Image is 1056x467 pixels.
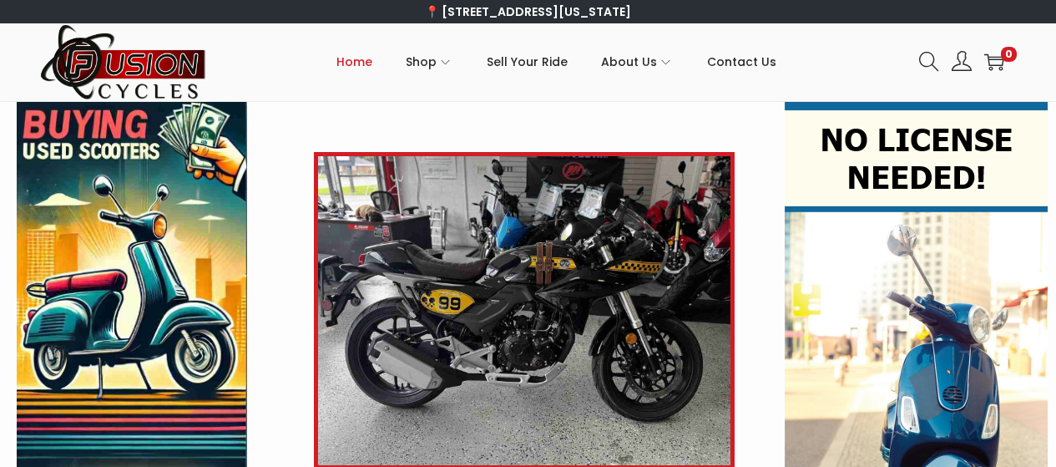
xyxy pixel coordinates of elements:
a: 📍 [STREET_ADDRESS][US_STATE] [425,3,631,20]
span: Shop [406,41,437,83]
nav: Primary navigation [207,24,907,99]
a: 0 [984,52,1004,72]
img: Woostify retina logo [40,23,207,101]
span: Home [336,41,372,83]
a: Contact Us [707,24,776,99]
a: Home [336,24,372,99]
a: About Us [601,24,674,99]
a: Sell Your Ride [487,24,568,99]
a: Shop [406,24,453,99]
span: About Us [601,41,657,83]
span: Contact Us [707,41,776,83]
span: Sell Your Ride [487,41,568,83]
